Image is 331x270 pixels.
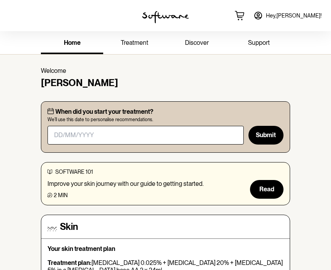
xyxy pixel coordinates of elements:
input: DD/MM/YYYY [48,126,244,145]
img: software logo [142,11,189,23]
span: discover [185,39,209,46]
strong: Treatment plan: [48,259,92,266]
span: 2 min [54,192,68,198]
p: Welcome [41,67,290,74]
a: Hey,[PERSON_NAME]! [249,6,326,25]
button: Read [250,180,283,199]
span: home [64,39,81,46]
span: Hey, [PERSON_NAME] ! [266,12,322,19]
a: discover [165,33,228,54]
p: Improve your skin journey with our guide to getting started. [48,180,204,187]
a: support [228,33,290,54]
h4: Skin [60,221,78,233]
h4: [PERSON_NAME] [41,78,290,89]
span: treatment [121,39,148,46]
a: treatment [103,33,165,54]
p: When did you start your treatment? [55,108,153,115]
span: Read [259,185,274,193]
button: Submit [248,126,283,145]
span: We'll use this date to personalise recommendations. [48,117,283,122]
p: Your skin treatment plan [48,245,283,252]
span: software 101 [55,169,93,175]
span: support [248,39,270,46]
span: Submit [256,131,276,139]
a: home [41,33,103,54]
